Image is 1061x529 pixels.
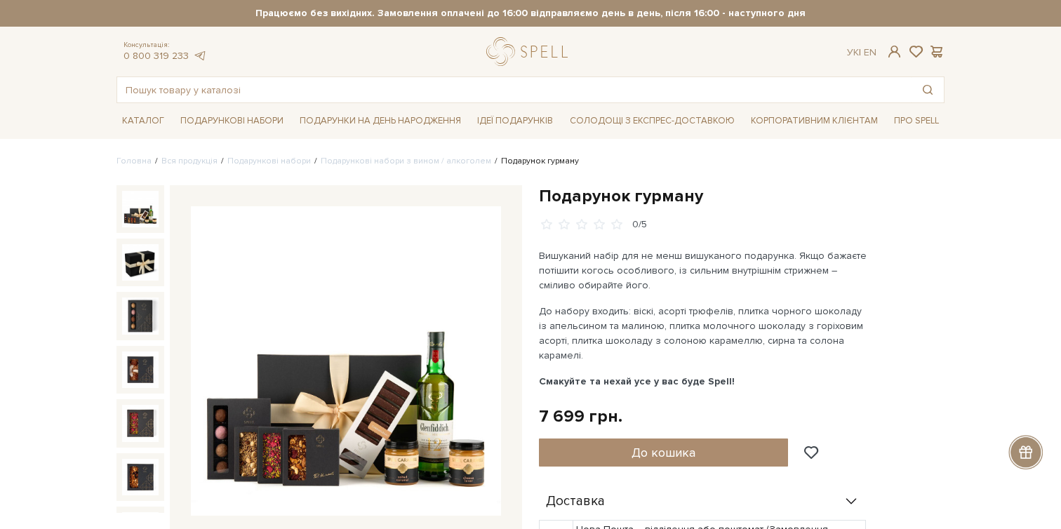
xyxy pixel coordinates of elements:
[116,156,152,166] a: Головна
[124,50,189,62] a: 0 800 319 233
[472,110,559,132] a: Ідеї подарунків
[912,77,944,102] button: Пошук товару у каталозі
[227,156,311,166] a: Подарункові набори
[859,46,861,58] span: |
[122,459,159,495] img: Подарунок гурману
[124,41,206,50] span: Консультація:
[294,110,467,132] a: Подарунки на День народження
[161,156,218,166] a: Вся продукція
[175,110,289,132] a: Подарункові набори
[486,37,574,66] a: logo
[539,185,945,207] h1: Подарунок гурману
[191,206,501,516] img: Подарунок гурману
[539,248,868,293] p: Вишуканий набір для не менш вишуканого подарунка. Якщо бажаєте потішити когось особливого, із сил...
[864,46,876,58] a: En
[116,110,170,132] a: Каталог
[888,110,945,132] a: Про Spell
[546,495,605,508] span: Доставка
[539,375,735,387] b: Смакуйте та нехай усе у вас буде Spell!
[539,304,868,363] p: До набору входить: віскі, асорті трюфелів, плитка чорного шоколаду із апельсином та малиною, плит...
[539,438,788,467] button: До кошика
[122,244,159,281] img: Подарунок гурману
[539,406,622,427] div: 7 699 грн.
[632,218,647,232] div: 0/5
[564,109,740,133] a: Солодощі з експрес-доставкою
[192,50,206,62] a: telegram
[847,46,876,59] div: Ук
[116,7,945,20] strong: Працюємо без вихідних. Замовлення оплачені до 16:00 відправляємо день в день, після 16:00 - насту...
[745,110,883,132] a: Корпоративним клієнтам
[122,191,159,227] img: Подарунок гурману
[632,445,695,460] span: До кошика
[122,405,159,441] img: Подарунок гурману
[122,351,159,388] img: Подарунок гурману
[321,156,491,166] a: Подарункові набори з вином / алкоголем
[491,155,579,168] li: Подарунок гурману
[117,77,912,102] input: Пошук товару у каталозі
[122,297,159,334] img: Подарунок гурману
